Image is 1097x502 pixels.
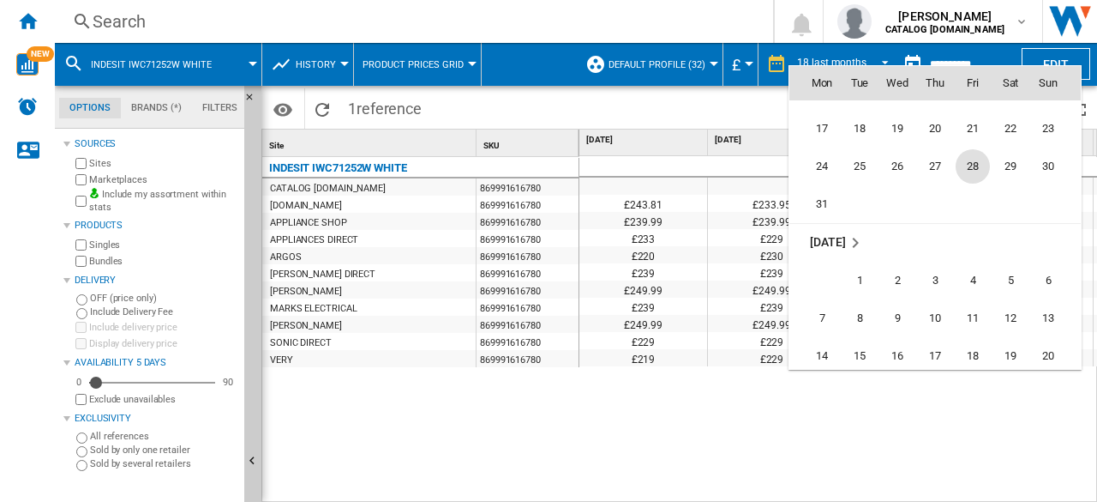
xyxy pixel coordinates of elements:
[878,337,916,375] td: Wednesday April 16 2025
[916,110,954,148] td: Thursday March 20 2025
[1031,149,1065,184] span: 30
[789,148,1081,185] tr: Week 5
[789,185,841,224] td: Monday March 31 2025
[1029,262,1081,299] td: Sunday April 6 2025
[992,148,1029,185] td: Saturday March 29 2025
[954,262,992,299] td: Friday April 4 2025
[993,301,1028,336] span: 12
[956,263,990,298] span: 4
[841,148,878,185] td: Tuesday March 25 2025
[842,301,877,336] span: 8
[918,339,952,373] span: 17
[954,66,992,100] th: Fri
[918,263,952,298] span: 3
[1029,148,1081,185] td: Sunday March 30 2025
[789,110,1081,148] tr: Week 4
[805,112,839,146] span: 17
[880,301,914,336] span: 9
[956,339,990,373] span: 18
[993,339,1028,373] span: 19
[789,299,841,337] td: Monday April 7 2025
[1029,110,1081,148] td: Sunday March 23 2025
[880,339,914,373] span: 16
[954,337,992,375] td: Friday April 18 2025
[993,112,1028,146] span: 22
[789,337,1081,375] tr: Week 3
[916,337,954,375] td: Thursday April 17 2025
[1031,339,1065,373] span: 20
[918,112,952,146] span: 20
[880,263,914,298] span: 2
[841,110,878,148] td: Tuesday March 18 2025
[805,301,839,336] span: 7
[805,339,839,373] span: 14
[842,149,877,184] span: 25
[992,110,1029,148] td: Saturday March 22 2025
[805,187,839,221] span: 31
[841,299,878,337] td: Tuesday April 8 2025
[878,262,916,299] td: Wednesday April 2 2025
[916,262,954,299] td: Thursday April 3 2025
[956,149,990,184] span: 28
[880,149,914,184] span: 26
[810,235,845,249] span: [DATE]
[878,66,916,100] th: Wed
[1029,66,1081,100] th: Sun
[841,66,878,100] th: Tue
[1031,301,1065,336] span: 13
[841,337,878,375] td: Tuesday April 15 2025
[956,301,990,336] span: 11
[993,263,1028,298] span: 5
[1029,337,1081,375] td: Sunday April 20 2025
[878,148,916,185] td: Wednesday March 26 2025
[842,263,877,298] span: 1
[954,299,992,337] td: Friday April 11 2025
[789,66,841,100] th: Mon
[992,66,1029,100] th: Sat
[1031,112,1065,146] span: 23
[992,299,1029,337] td: Saturday April 12 2025
[918,301,952,336] span: 10
[916,299,954,337] td: Thursday April 10 2025
[805,149,839,184] span: 24
[789,262,1081,299] tr: Week 1
[878,110,916,148] td: Wednesday March 19 2025
[954,148,992,185] td: Friday March 28 2025
[789,185,1081,224] tr: Week 6
[993,149,1028,184] span: 29
[842,339,877,373] span: 15
[789,299,1081,337] tr: Week 2
[789,337,841,375] td: Monday April 14 2025
[878,299,916,337] td: Wednesday April 9 2025
[992,262,1029,299] td: Saturday April 5 2025
[1031,263,1065,298] span: 6
[918,149,952,184] span: 27
[841,262,878,299] td: Tuesday April 1 2025
[789,224,1081,263] tr: Week undefined
[789,148,841,185] td: Monday March 24 2025
[1029,299,1081,337] td: Sunday April 13 2025
[916,148,954,185] td: Thursday March 27 2025
[954,110,992,148] td: Friday March 21 2025
[992,337,1029,375] td: Saturday April 19 2025
[880,112,914,146] span: 19
[956,112,990,146] span: 21
[789,110,841,148] td: Monday March 17 2025
[789,66,1081,369] md-calendar: Calendar
[916,66,954,100] th: Thu
[789,224,1081,263] td: April 2025
[842,112,877,146] span: 18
